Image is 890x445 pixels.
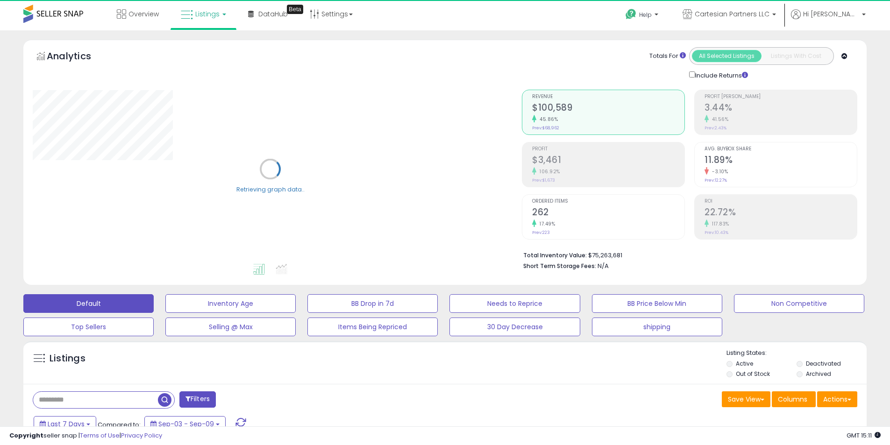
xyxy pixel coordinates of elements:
[734,294,864,313] button: Non Competitive
[625,8,637,20] i: Get Help
[34,416,96,432] button: Last 7 Days
[532,102,684,115] h2: $100,589
[817,391,857,407] button: Actions
[307,294,438,313] button: BB Drop in 7d
[722,391,770,407] button: Save View
[709,220,729,227] small: 117.83%
[806,360,841,367] label: Deactivated
[803,9,859,19] span: Hi [PERSON_NAME]
[806,370,831,378] label: Archived
[705,102,857,115] h2: 3.44%
[9,431,162,440] div: seller snap | |
[50,352,85,365] h5: Listings
[705,199,857,204] span: ROI
[709,168,728,175] small: -3.10%
[98,420,141,429] span: Compared to:
[682,70,759,80] div: Include Returns
[736,360,753,367] label: Active
[705,177,727,183] small: Prev: 12.27%
[705,147,857,152] span: Avg. Buybox Share
[179,391,216,408] button: Filters
[649,52,686,61] div: Totals For
[536,220,555,227] small: 17.49%
[9,431,43,440] strong: Copyright
[705,125,726,131] small: Prev: 2.43%
[847,431,881,440] span: 2025-09-17 15:11 GMT
[287,5,303,14] div: Tooltip anchor
[195,9,220,19] span: Listings
[618,1,668,30] a: Help
[80,431,120,440] a: Terms of Use
[705,207,857,219] h2: 22.72%
[449,318,580,336] button: 30 Day Decrease
[705,230,728,235] small: Prev: 10.43%
[778,395,807,404] span: Columns
[48,419,85,429] span: Last 7 Days
[532,155,684,167] h2: $3,461
[592,318,722,336] button: shipping
[705,94,857,99] span: Profit [PERSON_NAME]
[532,177,555,183] small: Prev: $1,673
[536,168,560,175] small: 106.92%
[772,391,816,407] button: Columns
[692,50,762,62] button: All Selected Listings
[523,249,850,260] li: $75,263,681
[236,185,305,193] div: Retrieving graph data..
[532,94,684,99] span: Revenue
[523,262,596,270] b: Short Term Storage Fees:
[592,294,722,313] button: BB Price Below Min
[532,230,550,235] small: Prev: 223
[47,49,109,65] h5: Analytics
[128,9,159,19] span: Overview
[695,9,769,19] span: Cartesian Partners LLC
[736,370,770,378] label: Out of Stock
[449,294,580,313] button: Needs to Reprice
[158,419,214,429] span: Sep-03 - Sep-09
[761,50,831,62] button: Listings With Cost
[536,116,558,123] small: 45.86%
[165,318,296,336] button: Selling @ Max
[23,318,154,336] button: Top Sellers
[258,9,288,19] span: DataHub
[144,416,226,432] button: Sep-03 - Sep-09
[307,318,438,336] button: Items Being Repriced
[532,125,559,131] small: Prev: $68,962
[23,294,154,313] button: Default
[726,349,867,358] p: Listing States:
[165,294,296,313] button: Inventory Age
[532,147,684,152] span: Profit
[705,155,857,167] h2: 11.89%
[523,251,587,259] b: Total Inventory Value:
[598,261,609,270] span: N/A
[532,207,684,219] h2: 262
[532,199,684,204] span: Ordered Items
[709,116,728,123] small: 41.56%
[791,9,866,30] a: Hi [PERSON_NAME]
[639,11,652,19] span: Help
[121,431,162,440] a: Privacy Policy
